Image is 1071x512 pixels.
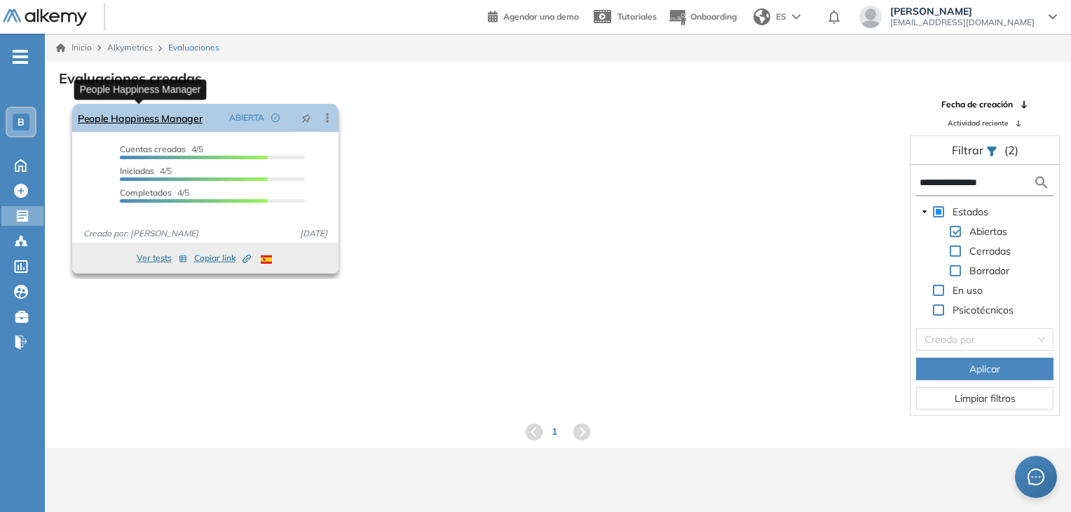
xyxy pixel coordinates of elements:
[969,245,1011,257] span: Cerradas
[107,42,153,53] span: Alkymetrics
[941,98,1013,111] span: Fecha de creación
[753,8,770,25] img: world
[261,255,272,264] img: ESP
[890,6,1035,17] span: [PERSON_NAME]
[618,11,657,22] span: Tutoriales
[969,225,1007,238] span: Abiertas
[78,104,203,132] a: People Happiness Manager
[916,387,1053,410] button: Limpiar filtros
[792,14,800,20] img: arrow
[120,187,172,198] span: Completados
[120,144,186,154] span: Cuentas creadas
[120,166,172,176] span: 4/5
[1028,469,1044,485] span: message
[194,252,251,264] span: Copiar link
[1033,174,1050,191] img: search icon
[955,391,1016,406] span: Limpiar filtros
[950,203,991,220] span: Estados
[967,223,1010,240] span: Abiertas
[890,17,1035,28] span: [EMAIL_ADDRESS][DOMAIN_NAME]
[294,227,333,240] span: [DATE]
[78,227,204,240] span: Creado por: [PERSON_NAME]
[3,9,87,27] img: Logo
[301,112,311,123] span: pushpin
[953,206,988,218] span: Estados
[916,358,1053,380] button: Aplicar
[952,143,986,157] span: Filtrar
[488,7,579,24] a: Agendar una demo
[969,361,1000,377] span: Aplicar
[950,282,985,299] span: En uso
[18,116,25,128] span: B
[967,262,1012,279] span: Borrador
[229,112,264,124] span: ABIERTA
[969,264,1009,277] span: Borrador
[13,55,28,58] i: -
[291,107,322,129] button: pushpin
[74,79,207,100] div: People Happiness Manager
[503,11,579,22] span: Agendar una demo
[668,2,737,32] button: Onboarding
[950,302,1016,318] span: Psicotécnicos
[194,250,251,267] button: Copiar link
[120,144,203,154] span: 4/5
[168,41,219,54] span: Evaluaciones
[59,70,202,87] h3: Evaluaciones creadas
[271,114,280,122] span: check-circle
[953,284,983,297] span: En uso
[120,166,154,176] span: Iniciadas
[967,243,1014,260] span: Cerradas
[1004,142,1018,159] span: (2)
[56,41,92,54] a: Inicio
[948,118,1008,128] span: Actividad reciente
[120,187,189,198] span: 4/5
[953,304,1014,316] span: Psicotécnicos
[552,424,557,439] span: 1
[776,11,786,23] span: ES
[921,208,928,215] span: caret-down
[137,250,187,267] button: Ver tests
[690,11,737,22] span: Onboarding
